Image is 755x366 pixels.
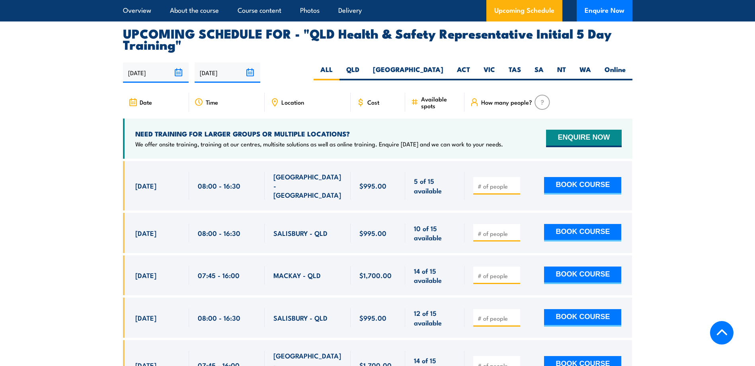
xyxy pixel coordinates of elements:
[123,27,632,50] h2: UPCOMING SCHEDULE FOR - "QLD Health & Safety Representative Initial 5 Day Training"
[544,267,621,284] button: BOOK COURSE
[206,99,218,105] span: Time
[573,65,598,80] label: WA
[135,140,503,148] p: We offer onsite training, training at our centres, multisite solutions as well as online training...
[135,181,156,190] span: [DATE]
[414,308,456,327] span: 12 of 15 available
[314,65,339,80] label: ALL
[135,129,503,138] h4: NEED TRAINING FOR LARGER GROUPS OR MULTIPLE LOCATIONS?
[135,228,156,238] span: [DATE]
[281,99,304,105] span: Location
[339,65,366,80] label: QLD
[359,313,386,322] span: $995.00
[135,313,156,322] span: [DATE]
[528,65,550,80] label: SA
[478,272,517,280] input: # of people
[478,314,517,322] input: # of people
[273,172,342,200] span: [GEOGRAPHIC_DATA] - [GEOGRAPHIC_DATA]
[140,99,152,105] span: Date
[546,130,621,147] button: ENQUIRE NOW
[450,65,477,80] label: ACT
[544,309,621,327] button: BOOK COURSE
[198,271,240,280] span: 07:45 - 16:00
[481,99,532,105] span: How many people?
[359,181,386,190] span: $995.00
[367,99,379,105] span: Cost
[273,271,321,280] span: MACKAY - QLD
[135,271,156,280] span: [DATE]
[598,65,632,80] label: Online
[198,228,240,238] span: 08:00 - 16:30
[273,228,328,238] span: SALISBURY - QLD
[421,95,459,109] span: Available spots
[478,182,517,190] input: # of people
[359,271,392,280] span: $1,700.00
[198,313,240,322] span: 08:00 - 16:30
[195,62,260,83] input: To date
[414,266,456,285] span: 14 of 15 available
[550,65,573,80] label: NT
[414,176,456,195] span: 5 of 15 available
[414,224,456,242] span: 10 of 15 available
[359,228,386,238] span: $995.00
[123,62,189,83] input: From date
[198,181,240,190] span: 08:00 - 16:30
[544,177,621,195] button: BOOK COURSE
[478,230,517,238] input: # of people
[273,313,328,322] span: SALISBURY - QLD
[502,65,528,80] label: TAS
[366,65,450,80] label: [GEOGRAPHIC_DATA]
[544,224,621,241] button: BOOK COURSE
[477,65,502,80] label: VIC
